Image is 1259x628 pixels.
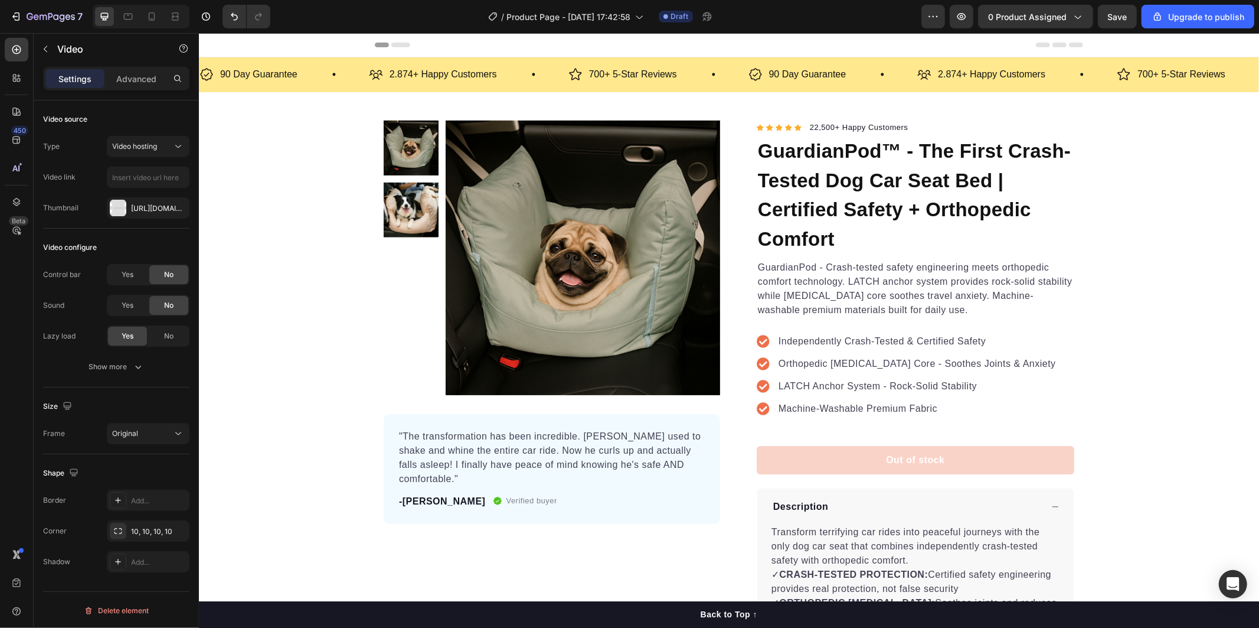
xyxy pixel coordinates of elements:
span: No [164,331,174,341]
span: 0 product assigned [988,11,1067,23]
button: Delete element [43,601,189,620]
p: 7 [77,9,83,24]
button: Out of stock [558,413,875,441]
div: Frame [43,428,65,439]
p: -[PERSON_NAME] [200,461,287,476]
p: GuardianPod - Crash-tested safety engineering meets orthopedic comfort technology. LATCH anchor s... [559,227,874,284]
p: Orthopedic [MEDICAL_DATA] Core - Soothes Joints & Anxiety [580,324,857,338]
button: Upgrade to publish [1142,5,1254,28]
h1: GuardianPod™ - The First Crash-Tested Dog Car Seat Bed | Certified Safety + Orthopedic Comfort [558,102,875,222]
button: Original [107,423,189,444]
p: 22,500+ Happy Customers [611,89,709,100]
span: Draft [671,11,688,22]
button: Save [1098,5,1137,28]
p: 700+ 5-Star Reviews [938,33,1026,50]
div: Beta [9,216,28,226]
p: 2.874+ Happy Customers [739,33,846,50]
div: Shape [43,466,81,481]
div: Corner [43,526,67,536]
p: Independently Crash-Tested & Certified Safety [580,301,857,315]
div: Open Intercom Messenger [1219,570,1247,598]
button: Video hosting [107,136,189,157]
div: 450 [11,126,28,135]
span: No [164,300,174,311]
p: 90 Day Guarantee [570,33,648,50]
div: Video source [43,114,87,125]
span: Save [1108,12,1127,22]
span: Yes [122,269,133,280]
div: Back to Top ↑ [502,575,558,588]
div: Video configure [43,242,97,253]
div: Thumbnail [43,203,79,213]
div: Shadow [43,557,70,567]
div: 10, 10, 10, 10 [131,526,187,537]
span: Video hosting [112,142,157,151]
div: Lazy load [43,331,76,341]
div: Upgrade to publish [1152,11,1244,23]
span: / [501,11,504,23]
div: Show more [89,361,144,373]
div: Add... [131,496,187,506]
p: LATCH Anchor System - Rock-Solid Stability [580,346,857,360]
p: 700+ 5-Star Reviews [390,33,478,50]
iframe: Design area [199,33,1259,628]
div: Type [43,141,60,152]
button: 0 product assigned [978,5,1093,28]
div: Sound [43,300,64,311]
button: 7 [5,5,88,28]
strong: CRASH-TESTED PROTECTION: [581,536,730,546]
span: No [164,269,174,280]
div: Out of stock [687,420,745,434]
button: Show more [43,356,189,378]
div: Video link [43,172,76,183]
div: Add... [131,557,187,568]
div: Undo/Redo [223,5,270,28]
p: Video [57,42,158,56]
strong: ORTHOPEDIC [MEDICAL_DATA]: [581,565,737,575]
span: Original [112,429,138,438]
p: Verified buyer [308,462,359,474]
p: Description [574,467,630,481]
p: Transform terrifying car rides into peaceful journeys with the only dog car seat that combines in... [573,494,841,532]
span: Yes [122,300,133,311]
div: Border [43,495,66,506]
p: Settings [58,73,91,85]
p: Machine-Washable Premium Fabric [580,369,857,383]
span: Product Page - [DATE] 17:42:58 [506,11,630,23]
div: [URL][DOMAIN_NAME] [131,203,187,214]
div: Delete element [84,604,149,618]
input: Insert video url here [107,167,189,188]
div: Size [43,399,74,415]
p: Advanced [116,73,156,85]
p: "The transformation has been incredible. [PERSON_NAME] used to shake and whine the entire car rid... [200,396,506,453]
div: Control bar [43,269,81,280]
span: Yes [122,331,133,341]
